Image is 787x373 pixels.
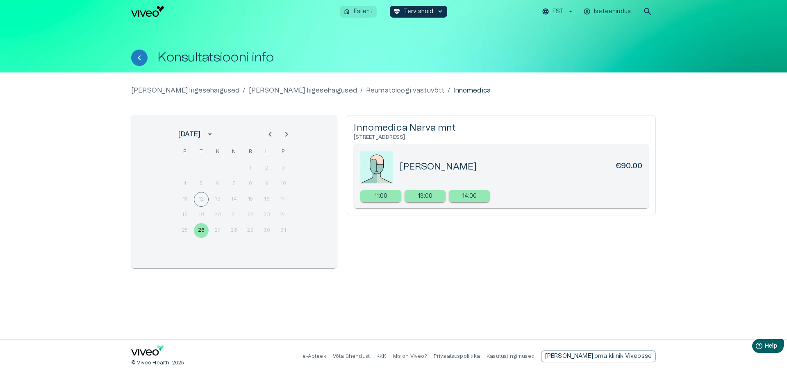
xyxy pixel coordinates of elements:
[131,6,164,17] img: Viveo logo
[723,336,787,359] iframe: Help widget launcher
[643,7,653,16] span: search
[553,7,564,16] p: EST
[249,86,357,95] a: Luu- ja liigesehaigused
[157,50,274,65] h1: Konsultatsiooni info
[343,8,350,15] span: home
[541,6,575,18] button: EST
[360,190,401,202] a: Select new timeslot for rescheduling
[393,8,400,15] span: ecg_heart
[375,192,388,201] p: 11:00
[418,192,433,201] p: 13:00
[131,50,148,66] button: Tagasi
[131,86,239,95] a: Luu- ja liigesehaigused
[376,354,387,359] a: KKK
[615,161,642,173] h6: €90.00
[393,353,427,360] p: Mis on Viveo?
[545,352,652,361] p: [PERSON_NAME] oma kliinik Viveosse
[405,190,446,202] a: Select new timeslot for rescheduling
[487,354,535,359] a: Kasutustingimused
[454,86,491,95] p: Innomedica
[259,144,274,160] span: laupäev
[594,7,631,16] p: Iseteenindus
[437,8,444,15] span: keyboard_arrow_down
[404,7,434,16] p: Tervishoid
[303,354,326,359] a: e-Apteek
[177,144,192,160] span: esmaspäev
[360,86,363,95] p: /
[400,161,477,173] h5: [PERSON_NAME]
[203,127,217,141] button: calendar view is open, switch to year view
[131,359,184,366] p: © Viveo Health, 2025
[390,6,448,18] button: ecg_heartTervishoidkeyboard_arrow_down
[194,144,209,160] span: teisipäev
[333,353,370,360] p: Võta ühendust
[639,3,656,20] button: open search modal
[243,86,245,95] p: /
[582,6,633,18] button: Iseteenindus
[448,86,450,95] p: /
[354,122,649,134] h5: Innomedica Narva mnt
[434,354,480,359] a: Privaatsuspoliitika
[449,190,490,202] div: 14:00
[360,151,393,183] img: doctorPlaceholder-c7454151.jpeg
[340,6,377,18] button: homeEsileht
[131,345,164,359] a: Navigate to home page
[541,350,656,362] a: Send email to partnership request to viveo
[131,6,337,17] a: Navigate to homepage
[405,190,446,202] div: 13:00
[131,86,239,95] p: [PERSON_NAME] liigesehaigused
[354,134,649,141] h6: [STREET_ADDRESS]
[462,192,477,201] p: 14:00
[354,7,373,16] p: Esileht
[210,144,225,160] span: kolmapäev
[449,190,490,202] a: Select new timeslot for rescheduling
[541,350,656,362] div: [PERSON_NAME] oma kliinik Viveosse
[249,86,357,95] p: [PERSON_NAME] liigesehaigused
[360,190,401,202] div: 11:00
[194,223,209,238] button: 26
[276,144,291,160] span: pühapäev
[243,144,258,160] span: reede
[278,126,295,142] button: Next month
[178,129,200,139] div: [DATE]
[366,86,444,95] a: Reumatoloogi vastuvõtt
[227,144,241,160] span: neljapäev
